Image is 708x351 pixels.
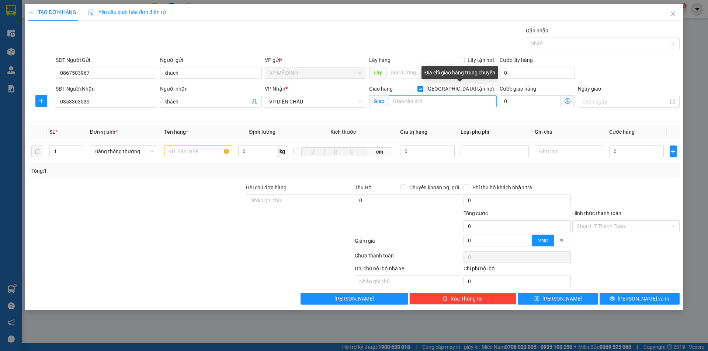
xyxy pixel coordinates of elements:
span: VP DIỄN CHÂU [269,96,362,107]
input: Ghi chú đơn hàng [246,194,353,206]
span: plus [28,10,34,15]
input: R [324,147,347,156]
span: Tên hàng [164,129,188,135]
span: [GEOGRAPHIC_DATA] tận nơi [423,85,497,93]
input: Nhập ghi chú [355,275,462,287]
span: Giá trị hàng [400,129,427,135]
span: Lấy [369,67,386,78]
span: cm [367,147,392,156]
input: Cước lấy hàng [500,67,575,79]
button: Close [663,4,683,24]
span: SL [49,129,55,135]
span: Kích thước [330,129,356,135]
div: Người nhận [160,85,261,93]
input: C [347,147,367,156]
label: Ghi chú đơn hàng [246,185,287,190]
span: user-add [251,99,257,105]
span: close [670,11,676,17]
label: Ngày giao [578,86,601,92]
label: Cước giao hàng [500,86,536,92]
span: Chuyển khoản ng. gửi [406,183,462,192]
span: % [560,238,563,243]
label: Hình thức thanh toán [572,210,621,216]
div: SĐT Người Gửi [56,56,157,64]
span: Đơn vị tính [90,129,118,135]
button: deleteXóa Thông tin [409,293,517,305]
span: plus [670,148,676,154]
span: Cước hàng [609,129,635,135]
span: TẠO ĐƠN HÀNG [28,9,76,15]
img: logo [4,40,8,76]
span: Lấy tận nơi [465,56,497,64]
span: delete [442,296,448,302]
span: printer [610,296,615,302]
th: Ghi chú [532,125,606,139]
input: Dọc đường [386,67,497,78]
div: SĐT Người Nhận [56,85,157,93]
div: Tổng: 1 [31,167,273,175]
button: plus [670,145,677,157]
span: Thu Hộ [355,185,372,190]
label: Cước lấy hàng [500,57,533,63]
button: [PERSON_NAME] [301,293,408,305]
span: save [534,296,539,302]
input: D [301,147,324,156]
span: Yêu cầu xuất hóa đơn điện tử [88,9,166,15]
div: Chưa thanh toán [354,252,463,264]
input: Giao tận nơi [389,95,497,107]
input: VD: Bàn, Ghế [164,145,232,157]
strong: CHUYỂN PHÁT NHANH AN PHÚ QUÝ [10,6,63,30]
span: dollar-circle [565,98,570,104]
span: VP MỸ ĐÌNH [269,67,362,78]
div: Địa chỉ giao hàng trung chuyển [421,66,498,79]
input: 0 [400,145,455,157]
span: kg [279,145,286,157]
img: icon [88,10,94,15]
span: Giao hàng [369,86,393,92]
button: printer[PERSON_NAME] và In [600,293,680,305]
button: delete [31,145,43,157]
th: Loại phụ phí [458,125,532,139]
div: Giảm giá [354,237,463,250]
span: [PERSON_NAME] và In [618,295,669,303]
div: Chi phí nội bộ [464,264,571,275]
div: VP gửi [265,56,366,64]
input: Ghi Chú [535,145,603,157]
span: [PERSON_NAME] [542,295,582,303]
span: Định lượng [249,129,275,135]
label: Gán nhãn [526,28,548,34]
input: Ngày giao [582,98,668,106]
span: VP Nhận [265,86,285,92]
button: save[PERSON_NAME] [518,293,598,305]
span: Lấy hàng [369,57,391,63]
span: Giao [369,95,389,107]
span: [GEOGRAPHIC_DATA], [GEOGRAPHIC_DATA] ↔ [GEOGRAPHIC_DATA] [9,31,64,56]
span: VND [538,238,548,243]
div: Ghi chú nội bộ nhà xe [355,264,462,275]
span: Xóa Thông tin [451,295,483,303]
span: [PERSON_NAME] [334,295,374,303]
span: plus [36,98,47,104]
span: Phí thu hộ khách nhận trả [469,183,535,192]
span: Tổng cước [464,210,488,216]
input: Cước giao hàng [500,95,560,107]
span: Hàng thông thường [94,146,154,157]
button: plus [35,95,47,107]
div: Người gửi [160,56,261,64]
